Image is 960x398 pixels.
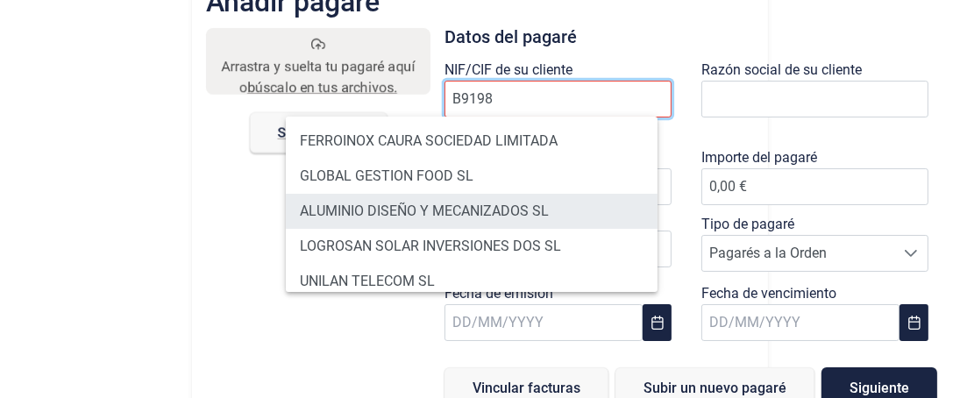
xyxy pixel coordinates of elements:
input: DD/MM/YYYY [444,304,643,341]
li: GLOBAL GESTION FOOD SL [286,159,658,194]
span: Vincular facturas [473,381,580,394]
h3: Datos del pagaré [444,28,937,46]
button: Choose Date [900,304,928,341]
label: Fecha de vencimiento [701,283,836,304]
label: NIF/CIF de su cliente [444,60,572,81]
div: Arrastra y suelta tu pagaré aquí o [213,56,423,98]
span: búscalo en tus archivos. [247,79,397,96]
button: Choose Date [643,304,672,341]
span: Subir un nuevo pagaré [644,381,786,394]
input: DD/MM/YYYY [701,304,900,341]
li: ALUMINIO DISEÑO Y MECANIZADOS SL [286,194,658,229]
li: FERROINOX CAURA SOCIEDAD LIMITADA [286,124,658,159]
span: Siguiente [850,381,909,394]
label: Fecha de emisión [444,283,553,304]
li: UNILAN TELECOM SL [286,264,658,299]
label: Importe del pagaré [701,147,817,168]
li: LOGROSAN SOLAR INVERSIONES DOS SL [286,229,658,264]
label: Tipo de pagaré [701,214,794,235]
label: Razón social de su cliente [701,60,862,81]
span: Subir pagaré [278,126,359,139]
span: Pagarés a la Orden [702,236,894,271]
